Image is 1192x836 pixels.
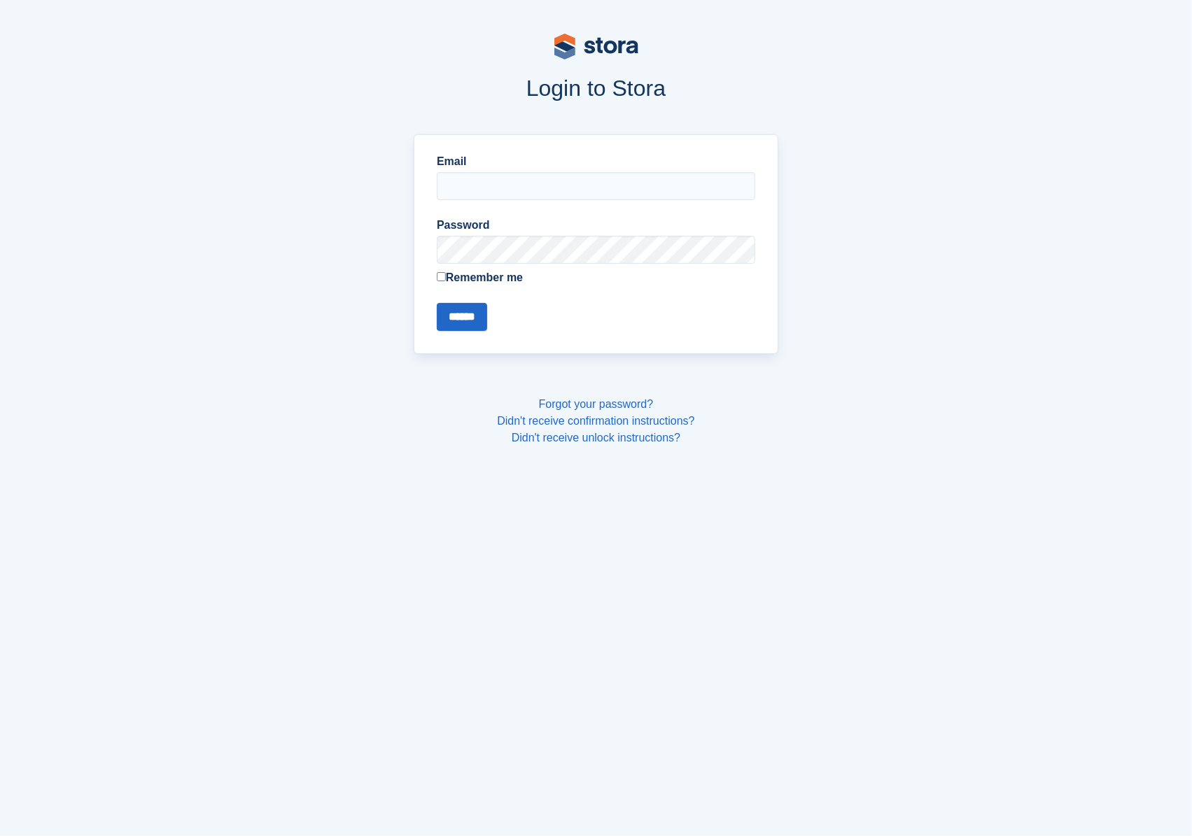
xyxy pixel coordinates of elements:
a: Didn't receive confirmation instructions? [497,415,694,427]
label: Remember me [437,269,755,286]
a: Forgot your password? [539,398,654,410]
input: Remember me [437,272,446,281]
label: Password [437,217,755,234]
label: Email [437,153,755,170]
a: Didn't receive unlock instructions? [512,432,680,444]
h1: Login to Stora [147,76,1046,101]
img: stora-logo-53a41332b3708ae10de48c4981b4e9114cc0af31d8433b30ea865607fb682f29.svg [554,34,638,59]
